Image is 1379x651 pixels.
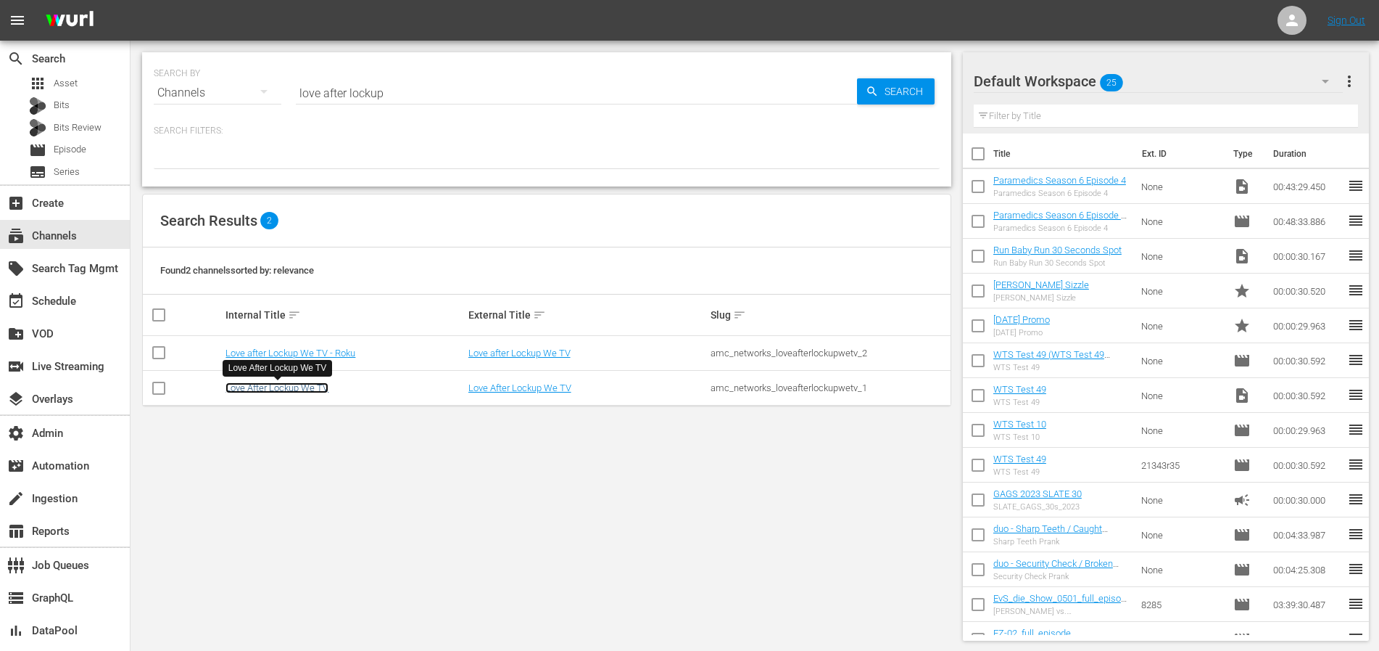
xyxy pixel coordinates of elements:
span: reorder [1347,491,1364,508]
span: Asset [54,76,78,91]
span: Episode [54,142,86,157]
div: Run Baby Run 30 Seconds Spot [993,258,1122,268]
span: Series [29,163,46,181]
td: None [1135,343,1228,378]
span: reorder [1347,630,1364,647]
a: Paramedics Season 6 Episode 4 - Nine Now [993,210,1127,232]
span: Episode [1233,352,1251,369]
div: amc_networks_loveafterlockupwetv_2 [711,348,948,359]
td: None [1135,274,1228,308]
span: Schedule [7,292,25,310]
span: Episode [1233,561,1251,578]
span: Admin [7,425,25,442]
td: 00:00:30.167 [1267,239,1347,274]
span: Search [7,50,25,67]
td: 00:00:30.592 [1267,343,1347,378]
td: 00:43:29.450 [1267,169,1347,204]
a: [DATE] Promo [993,314,1050,325]
th: Ext. ID [1133,134,1225,174]
div: Internal Title [225,306,463,324]
div: [PERSON_NAME] vs. [PERSON_NAME] - Die Liveshow [993,607,1130,616]
div: Sharp Teeth Prank [993,537,1130,546]
div: [PERSON_NAME] Sizzle [993,293,1089,303]
span: Video [1233,178,1251,195]
div: WTS Test 49 [993,467,1046,477]
a: Paramedics Season 6 Episode 4 [993,175,1126,186]
span: Create [7,195,25,212]
span: sort [533,308,546,322]
a: EZ-02_full_episode [993,628,1071,639]
span: menu [9,12,26,29]
div: External Title [468,306,706,324]
div: WTS Test 10 [993,433,1046,442]
span: sort [288,308,301,322]
span: reorder [1347,595,1364,613]
div: Channels [154,73,281,113]
td: 8285 [1135,587,1228,622]
div: SLATE_GAGS_30s_2023 [993,502,1082,512]
span: reorder [1347,177,1364,195]
td: 03:39:30.487 [1267,587,1347,622]
td: 00:00:30.592 [1267,378,1347,413]
span: Reports [7,523,25,540]
button: more_vert [1341,64,1358,99]
td: 00:00:30.520 [1267,274,1347,308]
span: Episode [1233,213,1251,230]
div: Default Workspace [974,61,1343,102]
span: Search [879,78,935,105]
span: Search Tag Mgmt [7,260,25,277]
td: None [1135,413,1228,448]
td: 00:04:25.308 [1267,552,1347,587]
a: WTS Test 49 [993,384,1046,395]
span: 2 [260,212,278,229]
td: None [1135,552,1228,587]
td: None [1135,378,1228,413]
a: [PERSON_NAME] Sizzle [993,279,1089,290]
span: sort [733,308,746,322]
td: None [1135,239,1228,274]
a: GAGS 2023 SLATE 30 [993,488,1082,499]
a: Run Baby Run 30 Seconds Spot [993,245,1122,255]
a: Love After Lockup We TV [225,382,328,393]
span: Episode [1233,526,1251,544]
span: Episode [1233,456,1251,474]
span: reorder [1347,560,1364,578]
td: 00:00:30.592 [1267,448,1347,483]
a: Love after Lockup We TV [468,348,571,359]
span: Channels [7,227,25,245]
span: Episode [1233,631,1251,648]
span: Series [54,165,80,179]
div: [DATE] Promo [993,328,1050,337]
a: Love after Lockup We TV - Roku [225,348,355,359]
button: Search [857,78,935,105]
td: None [1135,308,1228,343]
th: Title [993,134,1133,174]
span: Video [1233,247,1251,265]
div: WTS Test 49 [993,398,1046,407]
span: Episode [1233,596,1251,613]
div: Love After Lockup We TV [228,362,327,374]
span: DataPool [7,622,25,639]
span: reorder [1347,525,1364,543]
span: GraphQL [7,589,25,607]
span: Bits Review [54,120,102,135]
div: Bits [29,97,46,115]
td: None [1135,483,1228,517]
a: WTS Test 49 (WTS Test 49 (00:00:00)) [993,349,1110,371]
td: 21343r35 [1135,448,1228,483]
span: Live Streaming [7,358,25,375]
span: Asset [29,75,46,92]
div: Bits Review [29,119,46,136]
a: EvS_die_Show_0501_full_episode [993,593,1127,615]
td: 00:48:33.886 [1267,204,1347,239]
span: Promo [1233,317,1251,335]
span: more_vert [1341,73,1358,90]
span: reorder [1347,247,1364,264]
span: reorder [1347,456,1364,473]
div: Paramedics Season 6 Episode 4 [993,224,1130,233]
span: Job Queues [7,557,25,574]
a: duo - Sharp Teeth / Caught Cheating [993,523,1108,545]
p: Search Filters: [154,125,940,137]
td: None [1135,169,1228,204]
a: WTS Test 10 [993,419,1046,430]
